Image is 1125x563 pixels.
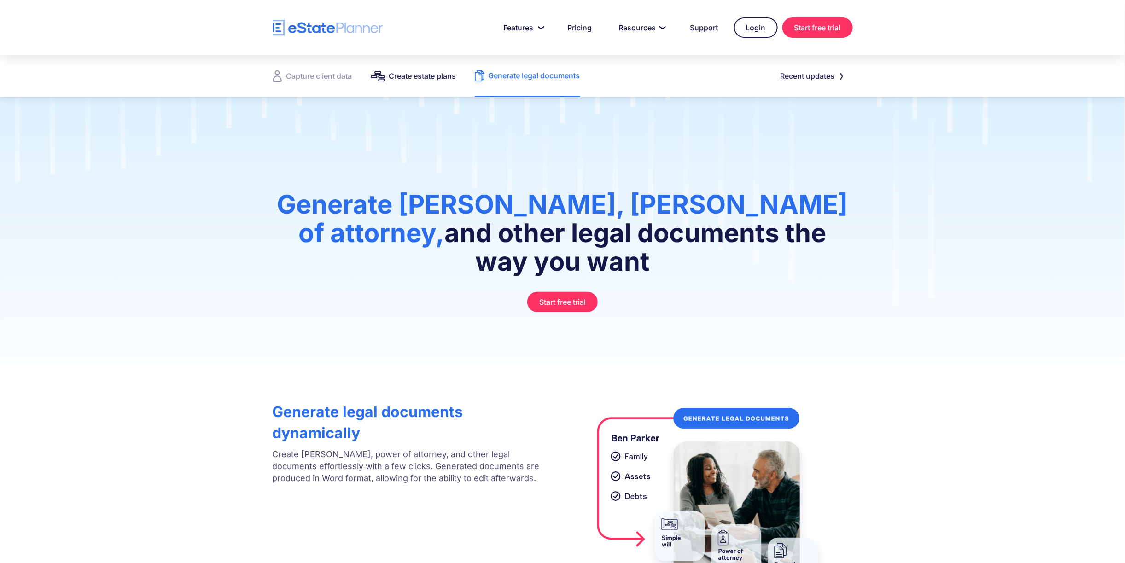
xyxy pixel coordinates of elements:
[769,67,853,85] a: Recent updates
[781,70,835,82] div: Recent updates
[286,70,352,82] div: Capture client data
[273,403,463,442] strong: Generate legal documents dynamically
[273,55,352,97] a: Capture client data
[527,292,598,312] a: Start free trial
[273,190,853,285] h1: and other legal documents the way you want
[679,18,729,37] a: Support
[389,70,456,82] div: Create estate plans
[475,55,580,97] a: Generate legal documents
[371,55,456,97] a: Create estate plans
[782,17,853,38] a: Start free trial
[273,20,383,36] a: home
[734,17,778,38] a: Login
[557,18,603,37] a: Pricing
[273,448,545,484] p: Create [PERSON_NAME], power of attorney, and other legal documents effortlessly with a few clicks...
[489,69,580,82] div: Generate legal documents
[608,18,675,37] a: Resources
[277,189,848,249] span: Generate [PERSON_NAME], [PERSON_NAME] of attorney,
[493,18,552,37] a: Features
